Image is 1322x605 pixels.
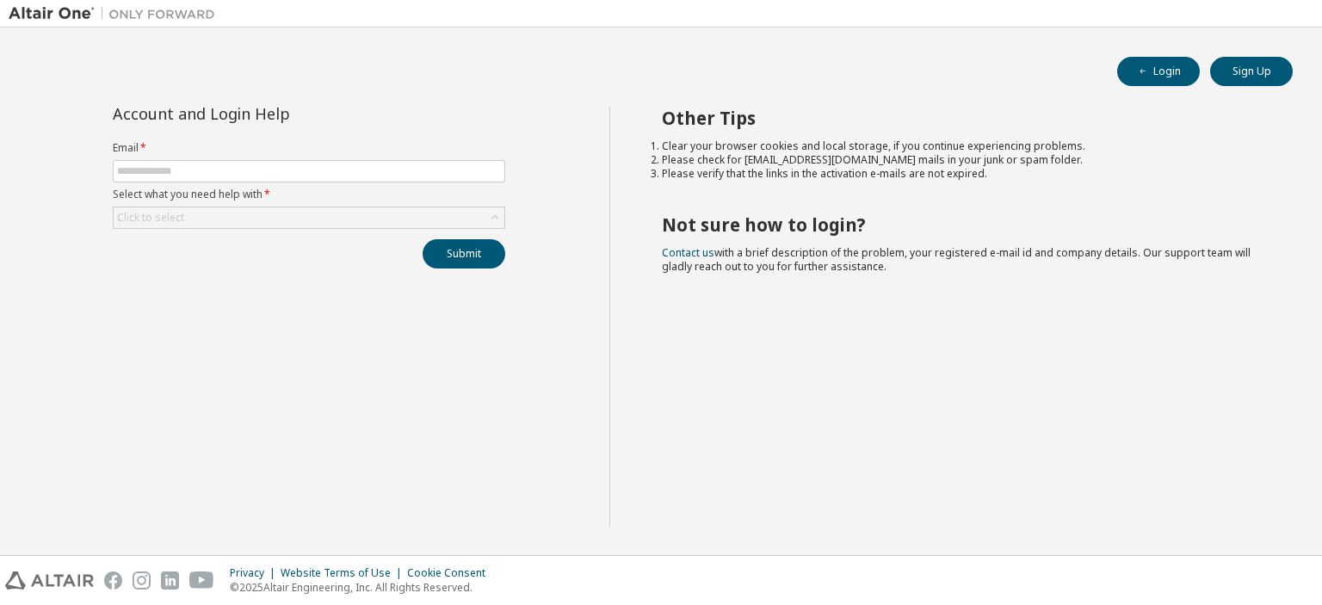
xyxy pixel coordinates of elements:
[9,5,224,22] img: Altair One
[117,211,184,225] div: Click to select
[113,188,505,201] label: Select what you need help with
[114,207,504,228] div: Click to select
[5,571,94,590] img: altair_logo.svg
[407,566,496,580] div: Cookie Consent
[1117,57,1200,86] button: Login
[662,245,1251,274] span: with a brief description of the problem, your registered e-mail id and company details. Our suppo...
[189,571,214,590] img: youtube.svg
[662,245,714,260] a: Contact us
[662,167,1263,181] li: Please verify that the links in the activation e-mails are not expired.
[230,580,496,595] p: © 2025 Altair Engineering, Inc. All Rights Reserved.
[662,153,1263,167] li: Please check for [EMAIL_ADDRESS][DOMAIN_NAME] mails in your junk or spam folder.
[662,139,1263,153] li: Clear your browser cookies and local storage, if you continue experiencing problems.
[662,213,1263,236] h2: Not sure how to login?
[423,239,505,269] button: Submit
[230,566,281,580] div: Privacy
[1210,57,1293,86] button: Sign Up
[113,107,427,120] div: Account and Login Help
[133,571,151,590] img: instagram.svg
[104,571,122,590] img: facebook.svg
[161,571,179,590] img: linkedin.svg
[662,107,1263,129] h2: Other Tips
[281,566,407,580] div: Website Terms of Use
[113,141,505,155] label: Email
